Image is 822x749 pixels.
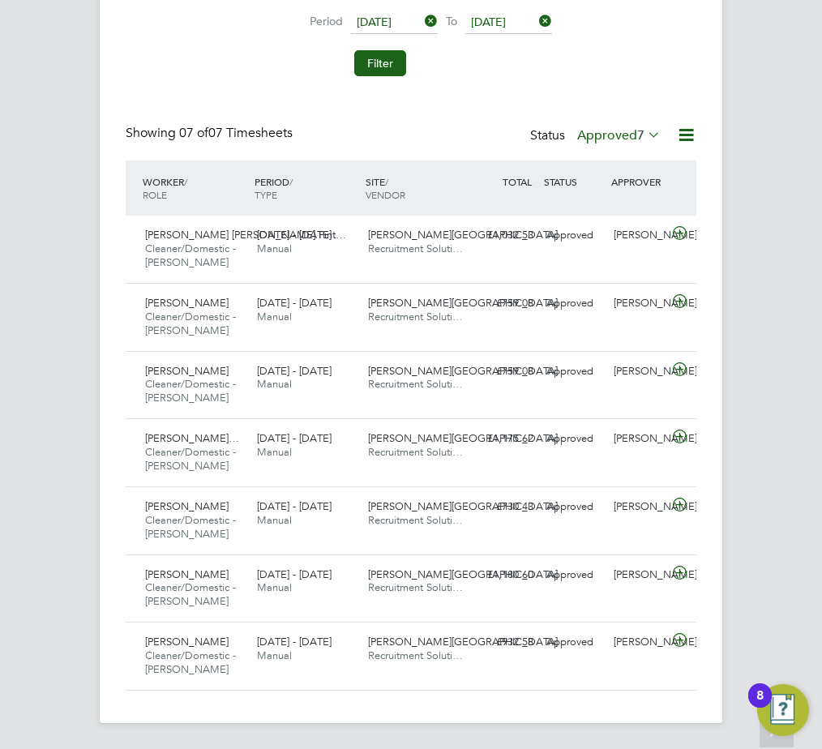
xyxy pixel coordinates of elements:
span: [PERSON_NAME] [145,567,229,581]
span: / [184,175,187,188]
span: [PERSON_NAME][GEOGRAPHIC_DATA] [368,364,558,378]
span: [PERSON_NAME][GEOGRAPHIC_DATA] [368,499,558,513]
label: Period [270,14,343,28]
div: £1,175.62 [473,426,541,452]
span: Recruitment Soluti… [368,648,463,662]
div: Approved [540,562,607,588]
div: Approved [540,629,607,656]
div: Status [530,125,664,148]
span: Recruitment Soluti… [368,377,463,391]
div: £730.43 [473,494,541,520]
span: [PERSON_NAME][GEOGRAPHIC_DATA] [368,635,558,648]
span: [DATE] - [DATE] [257,635,332,648]
div: [PERSON_NAME] [607,426,674,452]
div: [PERSON_NAME] [607,358,674,385]
span: [DATE] - [DATE] [257,499,332,513]
span: [DATE] - [DATE] [257,567,332,581]
div: Approved [540,494,607,520]
span: Recruitment Soluti… [368,310,463,323]
div: Approved [540,290,607,317]
span: Cleaner/Domestic - [PERSON_NAME] [145,513,236,541]
span: [DATE] - [DATE] [257,364,332,378]
span: [DATE] - [DATE] [257,431,332,445]
span: [PERSON_NAME] [145,499,229,513]
span: Cleaner/Domestic - [PERSON_NAME] [145,242,236,269]
span: Cleaner/Domestic - [PERSON_NAME] [145,580,236,608]
div: APPROVER [607,167,674,196]
span: Recruitment Soluti… [368,445,463,459]
div: [PERSON_NAME] [607,494,674,520]
span: / [289,175,293,188]
span: [PERSON_NAME] [145,635,229,648]
span: [PERSON_NAME] [145,296,229,310]
div: £1,180.60 [473,562,541,588]
div: £759.08 [473,358,541,385]
span: Cleaner/Domestic - [PERSON_NAME] [145,648,236,676]
span: Cleaner/Domestic - [PERSON_NAME] [145,310,236,337]
div: [PERSON_NAME] [607,629,674,656]
div: 8 [756,695,764,717]
div: WORKER [139,167,250,209]
div: [PERSON_NAME] [607,222,674,249]
span: [PERSON_NAME] [PERSON_NAME] Pint… [145,228,346,242]
label: Approved [577,127,661,143]
span: [DATE] - [DATE] [257,228,332,242]
span: [PERSON_NAME][GEOGRAPHIC_DATA] [368,296,558,310]
div: Approved [540,358,607,385]
span: [PERSON_NAME][GEOGRAPHIC_DATA] [368,431,558,445]
span: [PERSON_NAME][GEOGRAPHIC_DATA] [368,228,558,242]
span: TYPE [255,188,277,201]
span: [PERSON_NAME] [145,364,229,378]
div: Approved [540,426,607,452]
span: [DATE] [357,15,392,29]
span: 07 of [179,125,208,141]
span: Recruitment Soluti… [368,513,463,527]
button: Filter [354,50,406,76]
div: PERIOD [250,167,362,209]
span: [DATE] - [DATE] [257,296,332,310]
span: Recruitment Soluti… [368,242,463,255]
div: STATUS [540,167,607,196]
span: [PERSON_NAME]… [145,431,239,445]
span: TOTAL [503,175,532,188]
span: Manual [257,580,292,594]
div: [PERSON_NAME] [607,290,674,317]
div: SITE [362,167,473,209]
span: ROLE [143,188,167,201]
span: Manual [257,377,292,391]
span: Cleaner/Domestic - [PERSON_NAME] [145,377,236,404]
span: Manual [257,648,292,662]
div: £759.08 [473,290,541,317]
button: Open Resource Center, 8 new notifications [757,684,809,736]
span: Manual [257,310,292,323]
span: Cleaner/Domestic - [PERSON_NAME] [145,445,236,473]
div: [PERSON_NAME] [607,562,674,588]
span: 7 [637,127,644,143]
span: To [441,11,462,32]
span: Manual [257,513,292,527]
span: 07 Timesheets [179,125,293,141]
div: Approved [540,222,607,249]
span: [DATE] [471,15,506,29]
span: [PERSON_NAME][GEOGRAPHIC_DATA] [368,567,558,581]
div: £932.58 [473,629,541,656]
span: VENDOR [366,188,405,201]
span: Manual [257,445,292,459]
span: / [385,175,388,188]
span: Manual [257,242,292,255]
span: Recruitment Soluti… [368,580,463,594]
div: Showing [126,125,296,142]
div: £1,032.53 [473,222,541,249]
